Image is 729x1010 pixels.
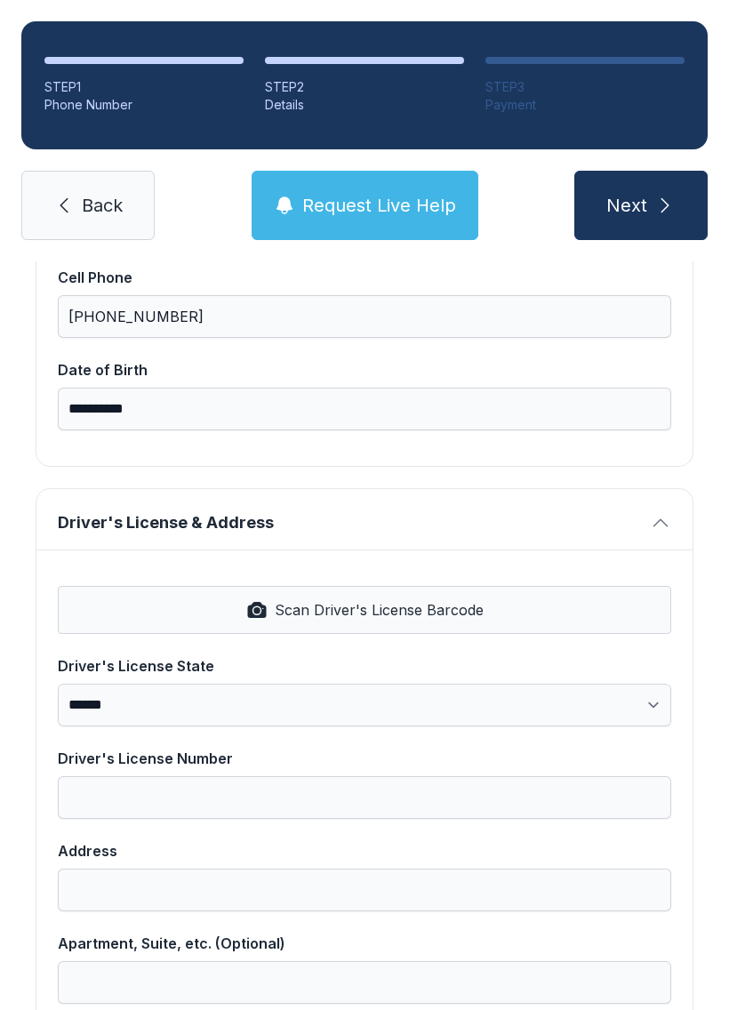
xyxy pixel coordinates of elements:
[485,96,685,114] div: Payment
[606,193,647,218] span: Next
[58,961,671,1004] input: Apartment, Suite, etc. (Optional)
[82,193,123,218] span: Back
[275,599,484,621] span: Scan Driver's License Barcode
[58,933,671,954] div: Apartment, Suite, etc. (Optional)
[265,96,464,114] div: Details
[485,78,685,96] div: STEP 3
[44,78,244,96] div: STEP 1
[58,748,671,769] div: Driver's License Number
[58,510,643,535] span: Driver's License & Address
[265,78,464,96] div: STEP 2
[36,489,693,549] button: Driver's License & Address
[58,869,671,911] input: Address
[58,655,671,677] div: Driver's License State
[58,840,671,862] div: Address
[58,388,671,430] input: Date of Birth
[58,267,671,288] div: Cell Phone
[58,776,671,819] input: Driver's License Number
[44,96,244,114] div: Phone Number
[58,295,671,338] input: Cell Phone
[58,684,671,726] select: Driver's License State
[58,359,671,381] div: Date of Birth
[302,193,456,218] span: Request Live Help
